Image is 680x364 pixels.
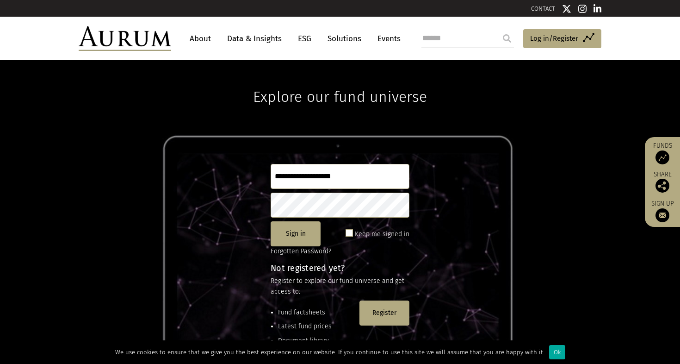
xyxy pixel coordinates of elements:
a: Events [373,30,401,47]
button: Sign in [271,221,321,246]
span: Log in/Register [530,33,578,44]
a: Sign up [649,200,675,222]
a: CONTACT [531,5,555,12]
a: ESG [293,30,316,47]
img: Linkedin icon [593,4,602,13]
a: Funds [649,142,675,164]
li: Document library [278,336,356,346]
label: Keep me signed in [355,229,409,240]
button: Register [359,301,409,326]
h1: Explore our fund universe [253,60,427,106]
img: Sign up to our newsletter [655,208,669,222]
li: Fund factsheets [278,308,356,318]
li: Latest fund prices [278,321,356,332]
div: Share [649,171,675,193]
input: Submit [498,29,516,48]
img: Share this post [655,179,669,193]
a: Forgotten Password? [271,247,331,255]
img: Twitter icon [562,4,571,13]
p: Register to explore our fund universe and get access to: [271,276,409,297]
h4: Not registered yet? [271,264,409,272]
img: Aurum [79,26,171,51]
a: Data & Insights [223,30,286,47]
img: Access Funds [655,151,669,164]
img: Instagram icon [578,4,587,13]
a: About [185,30,216,47]
a: Solutions [323,30,366,47]
div: Ok [549,345,565,359]
a: Log in/Register [523,29,601,49]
